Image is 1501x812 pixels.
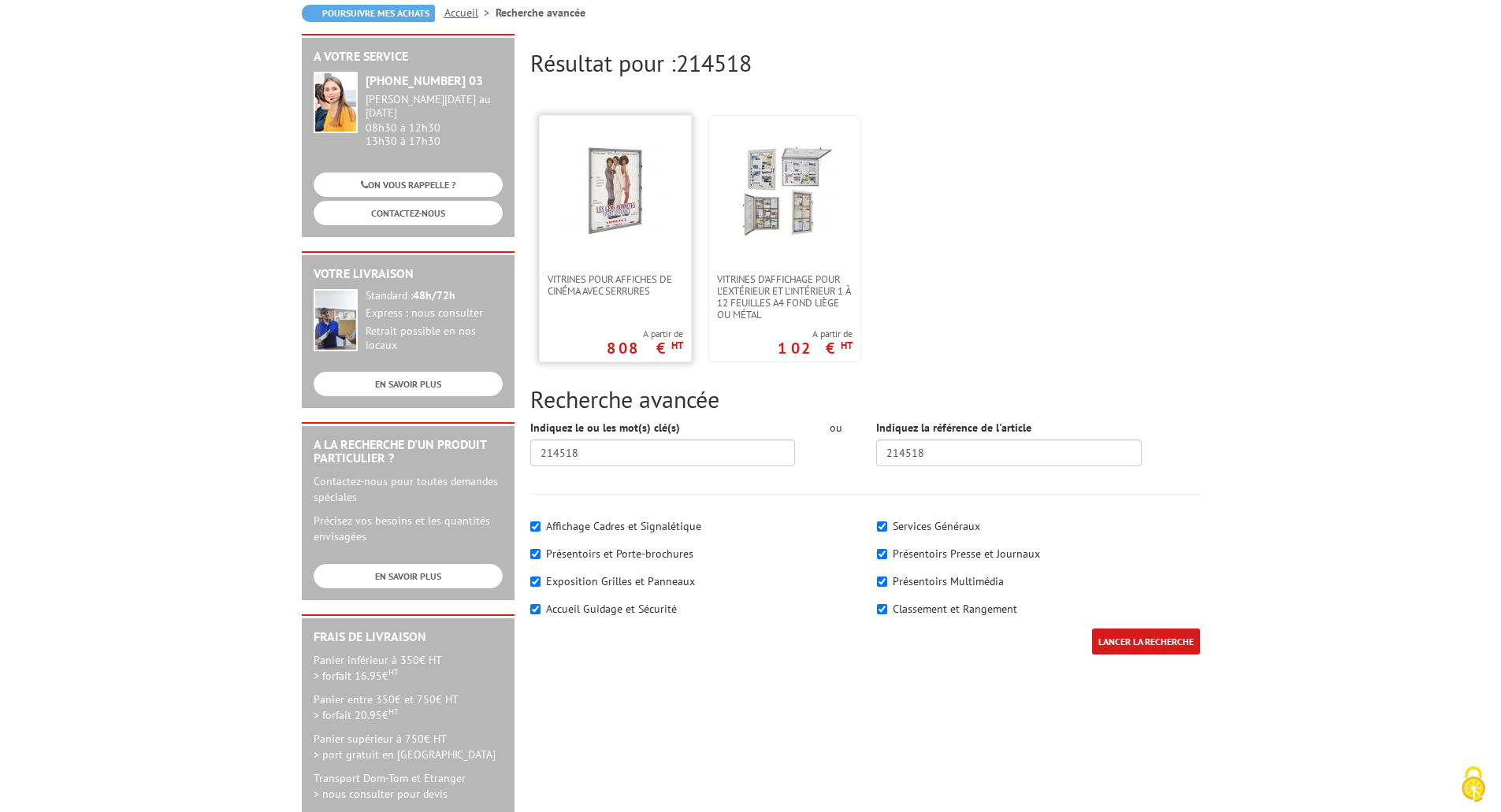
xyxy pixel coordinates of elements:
[876,420,1031,436] label: Indiquez la référence de l'article
[366,289,503,303] div: Standard :
[893,519,980,533] label: Services Généraux
[709,273,860,321] a: Vitrines d'affichage pour l'extérieur et l'intérieur 1 à 12 feuilles A4 fond liège ou métal
[893,547,1040,561] label: Présentoirs Presse et Journaux
[778,343,853,353] p: 102 €
[366,324,503,353] div: Retrait possible en nos locaux
[366,72,483,88] strong: [PHONE_NUMBER] 03
[314,770,503,802] p: Transport Dom-Tom et Etranger
[314,513,503,544] p: Précisez vos besoins et les quantités envisagées
[530,549,541,559] input: Présentoirs et Porte-brochures
[314,72,358,133] img: widget-service.jpg
[546,602,677,616] label: Accueil Guidage et Sécurité
[530,386,1200,412] h2: Recherche avancée
[548,273,683,297] span: Vitrines pour affiches de cinéma avec serrures
[530,604,541,614] input: Accueil Guidage et Sécurité
[314,630,503,644] h2: Frais de Livraison
[877,521,887,532] input: Services Généraux
[877,577,887,587] input: Présentoirs Multimédia
[530,50,1200,76] h2: Résultat pour :
[778,328,853,340] span: A partir de
[314,564,503,588] a: EN SAVOIR PLUS
[893,602,1017,616] label: Classement et Rangement
[314,50,503,64] h2: A votre service
[717,273,853,321] span: Vitrines d'affichage pour l'extérieur et l'intérieur 1 à 12 feuilles A4 fond liège ou métal
[314,787,448,801] span: > nous consulter pour devis
[671,339,683,352] sup: HT
[302,5,435,22] a: Poursuivre mes achats
[1446,758,1501,812] button: Cookies (fenêtre modale)
[366,93,503,147] div: 08h30 à 12h30 13h30 à 17h30
[546,519,701,533] label: Affichage Cadres et Signalétique
[530,521,541,532] input: Affichage Cadres et Signalétique
[314,172,503,197] a: ON VOUS RAPPELLE ?
[607,328,683,340] span: A partir de
[877,604,887,614] input: Classement et Rangement
[444,6,496,20] a: Accueil
[877,549,887,559] input: Présentoirs Presse et Journaux
[607,343,683,353] p: 808 €
[314,473,503,505] p: Contactez-nous pour toutes demandes spéciales
[564,139,667,242] img: Vitrines pour affiches de cinéma avec serrures
[1092,628,1200,654] input: LANCER LA RECHERCHE
[314,438,503,465] h2: A la recherche d'un produit particulier ?
[366,93,503,120] div: [PERSON_NAME][DATE] au [DATE]
[841,339,853,352] sup: HT
[530,577,541,587] input: Exposition Grilles et Panneaux
[314,267,503,281] h2: Votre livraison
[676,47,752,78] span: 214518
[314,747,496,762] span: > port gratuit en [GEOGRAPHIC_DATA]
[734,139,836,242] img: Vitrines d'affichage pour l'extérieur et l'intérieur 1 à 12 feuilles A4 fond liège ou métal
[540,273,691,297] a: Vitrines pour affiches de cinéma avec serrures
[366,306,503,321] div: Express : nous consulter
[314,372,503,396] a: EN SAVOIR PLUS
[314,708,399,722] span: > forfait 20.95€
[1454,765,1493,804] img: Cookies (fenêtre modale)
[314,691,503,723] p: Panier entre 350€ et 750€ HT
[819,420,853,436] div: ou
[530,420,680,436] label: Indiquez le ou les mot(s) clé(s)
[388,666,399,677] sup: HT
[388,706,399,717] sup: HT
[496,5,585,20] li: Recherche avancée
[314,731,503,762] p: Panier supérieur à 750€ HT
[413,288,455,302] strong: 48h/72h
[546,547,693,561] label: Présentoirs et Porte-brochures
[314,652,503,684] p: Panier inférieur à 350€ HT
[314,289,358,351] img: widget-livraison.jpg
[314,669,399,683] span: > forfait 16.95€
[546,574,695,588] label: Exposition Grilles et Panneaux
[314,201,503,225] a: CONTACTEZ-NOUS
[893,574,1004,588] label: Présentoirs Multimédia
